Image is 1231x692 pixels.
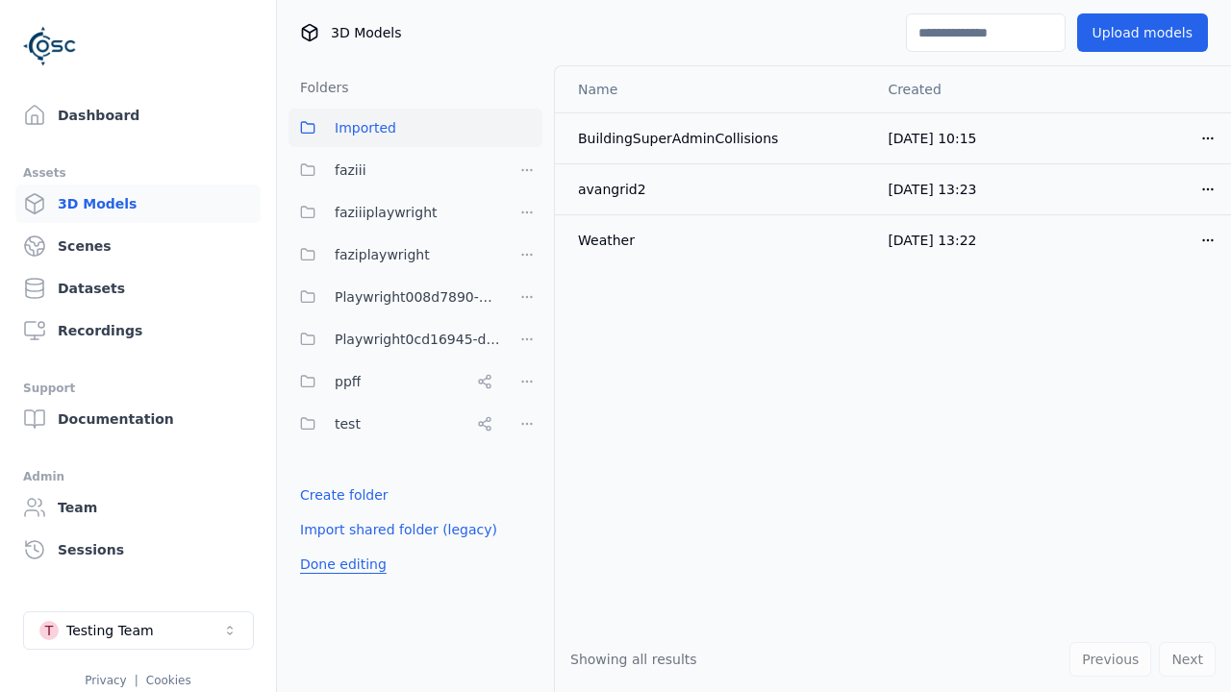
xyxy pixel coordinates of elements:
span: ppff [335,370,361,393]
button: Import shared folder (legacy) [289,512,509,547]
div: Admin [23,465,253,488]
button: test [289,405,500,443]
span: Playwright008d7890-9337-4939-8ad2-a663455b2138 [335,285,500,309]
div: Assets [23,161,253,185]
button: Upload models [1077,13,1208,52]
button: Create folder [289,478,400,512]
button: faziiiplaywright [289,193,500,232]
a: Documentation [15,400,261,438]
a: Team [15,488,261,527]
span: [DATE] 13:22 [888,233,976,248]
div: Testing Team [66,621,154,640]
div: Support [23,377,253,400]
div: BuildingSuperAdminCollisions [578,129,857,148]
div: Weather [578,231,857,250]
a: Import shared folder (legacy) [300,520,497,539]
a: Scenes [15,227,261,265]
span: [DATE] 13:23 [888,182,976,197]
a: Privacy [85,674,126,687]
a: Dashboard [15,96,261,135]
a: Cookies [146,674,191,687]
div: avangrid2 [578,180,857,199]
span: Imported [335,116,396,139]
span: faziii [335,159,366,182]
a: Recordings [15,311,261,350]
a: Sessions [15,531,261,569]
button: Done editing [289,547,398,581]
button: faziplaywright [289,235,500,274]
span: [DATE] 10:15 [888,131,976,146]
span: 3D Models [331,23,401,42]
button: Playwright0cd16945-d24c-45f9-a8ba-c74193e3fd84 [289,320,500,358]
th: Created [872,66,1052,112]
img: Logo [23,19,77,73]
th: Name [555,66,872,112]
button: Playwright008d7890-9337-4939-8ad2-a663455b2138 [289,278,500,316]
span: test [335,412,361,435]
span: faziiiplaywright [335,201,438,224]
span: | [135,674,138,687]
button: faziii [289,151,500,189]
h3: Folders [289,78,349,97]
button: Imported [289,109,542,147]
a: 3D Models [15,185,261,223]
a: Datasets [15,269,261,308]
a: Create folder [300,485,389,505]
div: T [39,621,59,640]
span: faziplaywright [335,243,430,266]
button: ppff [289,362,500,401]
span: Showing all results [570,652,697,667]
button: Select a workspace [23,611,254,650]
span: Playwright0cd16945-d24c-45f9-a8ba-c74193e3fd84 [335,328,500,351]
